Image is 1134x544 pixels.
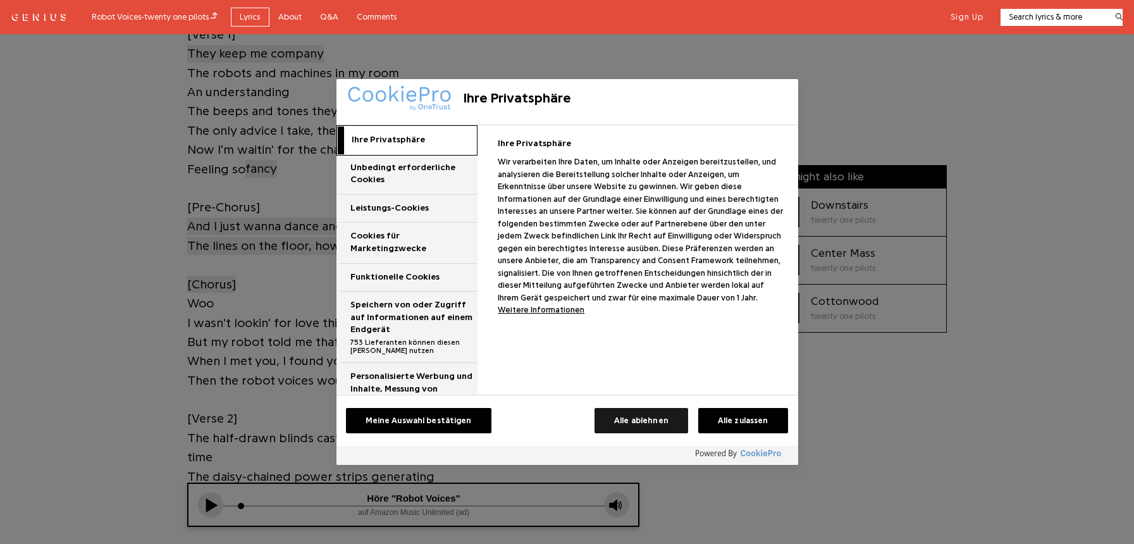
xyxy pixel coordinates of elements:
button: Alle ablehnen [595,408,688,433]
button: Sign Up [951,11,983,23]
h4: Ihre Privatsphäre [491,138,577,149]
h2: Ihre Privatsphäre [463,90,773,106]
a: Comments [348,8,406,27]
div: Robot Voices - twenty one pilots [92,10,218,24]
h3: Ihre Privatsphäre [352,134,425,147]
div: Präferenzzentrum [336,79,798,465]
p: Wir verarbeiten Ihre Daten, um Inhalte oder Anzeigen bereitzustellen, und analysieren die Bereits... [491,156,793,316]
h3: Personalisierte Werbung und Inhalte, Messung von Werbeleistung und der Performance von Inhalten, ... [350,371,475,476]
button: Alle zulassen [698,408,788,433]
h3: Funktionelle Cookies [350,271,440,284]
img: Firmenlogo [348,85,452,111]
a: Lyrics [231,8,269,27]
button: Meine Auswahl bestätigen [346,408,491,433]
h3: Leistungs-Cookies [350,202,429,215]
a: Weitere Informationen zum Datenschutz, wird in neuer registerkarte geöffnet [498,306,584,314]
a: Q&A [311,8,348,27]
span: 753 Lieferanten können diesen [PERSON_NAME] nutzen [350,337,475,355]
div: Cookie Categories [336,125,478,394]
a: Powered by OneTrust Wird in neuer Registerkarte geöffnet [696,449,792,465]
a: About [269,8,311,27]
div: auf Amazon Music Unlimited (ad) [34,22,417,34]
h3: Unbedingt erforderliche Cookies [350,162,475,187]
div: Firmenlogo [343,85,457,111]
div: Ihre Privatsphäre [336,79,798,465]
div: Höre "Robot Voices" [34,8,417,22]
input: Search lyrics & more [1001,11,1107,23]
img: Powered by OneTrust Wird in neuer Registerkarte geöffnet [696,449,782,459]
h3: Cookies für Marketingzwecke [350,230,475,255]
h3: Speichern von oder Zugriff auf Informationen auf einem Endgerät [350,299,475,355]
